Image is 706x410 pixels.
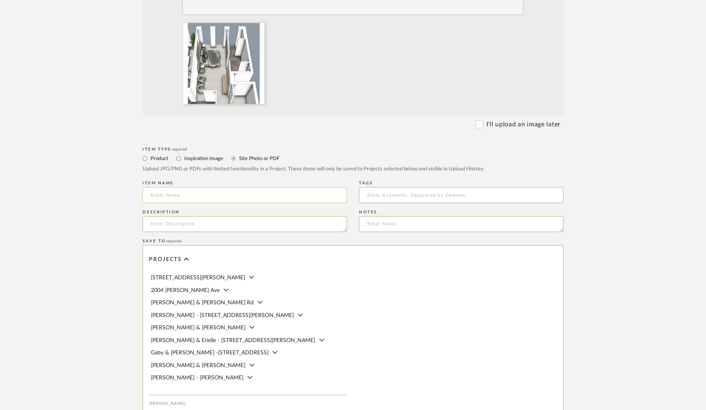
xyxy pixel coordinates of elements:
span: required [166,239,181,243]
div: Item name [143,181,347,186]
div: Description [143,210,347,215]
label: Product [150,154,168,163]
span: Gaby & [PERSON_NAME] -[STREET_ADDRESS] [151,350,268,356]
label: Inspiration Image [183,154,223,163]
span: [PERSON_NAME] & [PERSON_NAME] [151,325,245,331]
label: I'll upload an image later [486,120,561,129]
span: required [172,147,187,151]
div: Save To [143,239,563,244]
div: [PERSON_NAME] [149,401,347,406]
div: Upload JPG/PNG or PDFs with limited functionality in a Project. These items will only be saved to... [143,165,563,173]
span: Projects [149,256,182,263]
div: Notes [359,210,563,215]
span: [PERSON_NAME] & [PERSON_NAME] [151,363,245,368]
span: [PERSON_NAME] - [STREET_ADDRESS][PERSON_NAME] [151,313,294,318]
span: [PERSON_NAME] & [PERSON_NAME] Rd [151,300,254,306]
span: [PERSON_NAME] - [PERSON_NAME] [151,375,243,381]
div: Item Type [143,147,563,152]
input: Enter Name [143,187,347,203]
input: Enter Keywords, Separated by Commas [359,187,563,203]
span: 2004 [PERSON_NAME] Ave [151,288,220,293]
label: Site Photo or PDF [238,154,280,163]
span: [PERSON_NAME] & Erielle - [STREET_ADDRESS][PERSON_NAME] [151,338,315,343]
mat-radio-group: Select item type [143,153,563,163]
div: Tags [359,181,563,186]
span: [STREET_ADDRESS][PERSON_NAME] [151,275,245,280]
